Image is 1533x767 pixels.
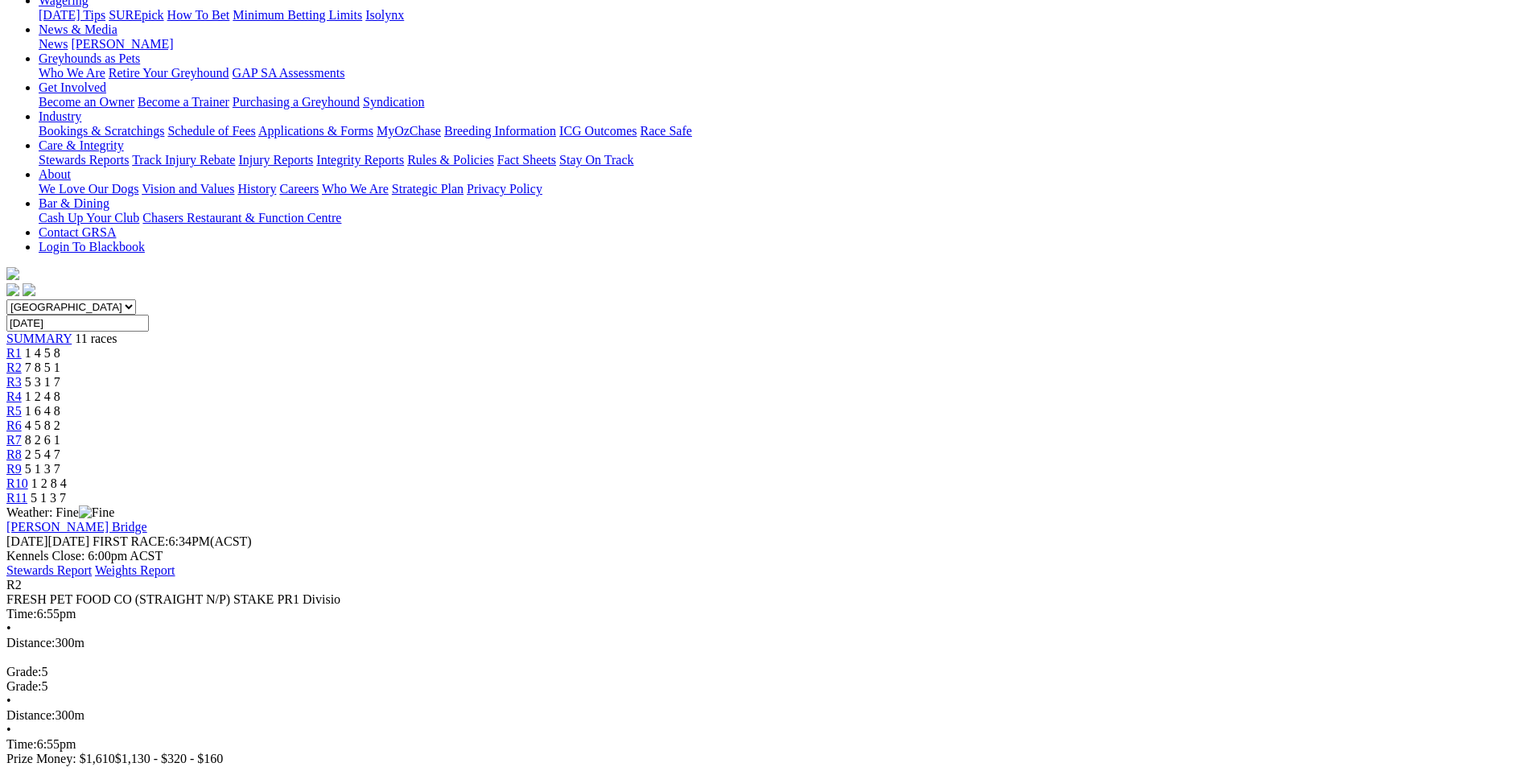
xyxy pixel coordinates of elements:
a: Bar & Dining [39,196,109,210]
div: Care & Integrity [39,153,1527,167]
a: History [237,182,276,196]
a: About [39,167,71,181]
a: Care & Integrity [39,138,124,152]
div: Industry [39,124,1527,138]
a: SUREpick [109,8,163,22]
span: Time: [6,737,37,751]
div: Kennels Close: 6:00pm ACST [6,549,1527,563]
div: Wagering [39,8,1527,23]
a: Stay On Track [559,153,633,167]
a: GAP SA Assessments [233,66,345,80]
a: Track Injury Rebate [132,153,235,167]
div: 300m [6,708,1527,723]
span: 1 2 4 8 [25,390,60,403]
div: 6:55pm [6,607,1527,621]
a: We Love Our Dogs [39,182,138,196]
a: Minimum Betting Limits [233,8,362,22]
div: FRESH PET FOOD CO (STRAIGHT N/P) STAKE PR1 Divisio [6,592,1527,607]
div: 300m [6,636,1527,650]
a: Get Involved [39,80,106,94]
div: 5 [6,679,1527,694]
a: R11 [6,491,27,505]
span: 6:34PM(ACST) [93,534,252,548]
span: Grade: [6,665,42,678]
span: FIRST RACE: [93,534,168,548]
a: Rules & Policies [407,153,494,167]
a: Become an Owner [39,95,134,109]
a: Vision and Values [142,182,234,196]
img: facebook.svg [6,283,19,296]
span: 8 2 6 1 [25,433,60,447]
span: [DATE] [6,534,89,548]
a: Chasers Restaurant & Function Centre [142,211,341,225]
span: $1,130 - $320 - $160 [115,752,224,765]
a: R2 [6,361,22,374]
a: R8 [6,447,22,461]
a: How To Bet [167,8,230,22]
a: Who We Are [39,66,105,80]
span: • [6,621,11,635]
a: News & Media [39,23,117,36]
span: R1 [6,346,22,360]
a: R5 [6,404,22,418]
div: Greyhounds as Pets [39,66,1527,80]
a: Contact GRSA [39,225,116,239]
a: R4 [6,390,22,403]
a: Cash Up Your Club [39,211,139,225]
a: R3 [6,375,22,389]
span: 7 8 5 1 [25,361,60,374]
span: R2 [6,578,22,592]
a: Retire Your Greyhound [109,66,229,80]
a: Who We Are [322,182,389,196]
span: [DATE] [6,534,48,548]
span: 11 races [75,332,117,345]
img: Fine [79,505,114,520]
a: R10 [6,476,28,490]
span: Time: [6,607,37,621]
a: R7 [6,433,22,447]
span: • [6,723,11,736]
span: 1 2 8 4 [31,476,67,490]
span: R6 [6,419,22,432]
span: 5 3 1 7 [25,375,60,389]
a: Race Safe [640,124,691,138]
img: logo-grsa-white.png [6,267,19,280]
a: Schedule of Fees [167,124,255,138]
span: Distance: [6,708,55,722]
a: SUMMARY [6,332,72,345]
span: 1 6 4 8 [25,404,60,418]
div: Get Involved [39,95,1527,109]
a: Careers [279,182,319,196]
span: 4 5 8 2 [25,419,60,432]
a: Injury Reports [238,153,313,167]
a: Integrity Reports [316,153,404,167]
a: Purchasing a Greyhound [233,95,360,109]
a: [DATE] Tips [39,8,105,22]
a: Breeding Information [444,124,556,138]
a: Privacy Policy [467,182,542,196]
a: Industry [39,109,81,123]
div: Prize Money: $1,610 [6,752,1527,766]
span: • [6,694,11,707]
div: News & Media [39,37,1527,52]
span: 5 1 3 7 [25,462,60,476]
a: Become a Trainer [138,95,229,109]
a: Greyhounds as Pets [39,52,140,65]
span: Weather: Fine [6,505,114,519]
div: Bar & Dining [39,211,1527,225]
div: About [39,182,1527,196]
a: Syndication [363,95,424,109]
span: 1 4 5 8 [25,346,60,360]
span: 2 5 4 7 [25,447,60,461]
a: Login To Blackbook [39,240,145,254]
a: R9 [6,462,22,476]
a: Weights Report [95,563,175,577]
a: Bookings & Scratchings [39,124,164,138]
